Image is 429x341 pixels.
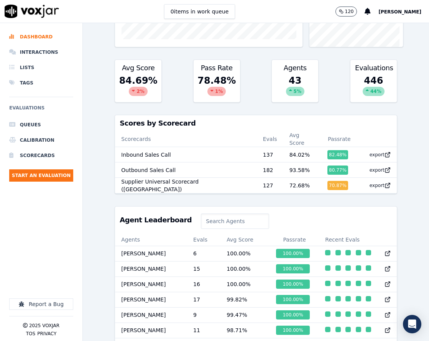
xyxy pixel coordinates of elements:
[327,181,348,190] div: 70.87 %
[276,326,310,335] div: 100.00 %
[9,298,73,310] button: Report a Bug
[198,65,235,71] h3: Pass Rate
[115,261,187,276] td: [PERSON_NAME]
[283,147,321,162] td: 84.02 %
[378,9,421,15] span: [PERSON_NAME]
[115,323,187,338] td: [PERSON_NAME]
[115,178,256,194] td: Supplier Universal Scorecard ([GEOGRAPHIC_DATA])
[9,103,73,117] h6: Evaluations
[276,264,310,273] div: 100.00 %
[220,307,270,323] td: 99.47 %
[220,292,270,307] td: 99.82 %
[115,162,256,178] td: Outbound Sales Call
[257,131,283,147] th: Evals
[363,164,391,176] button: export
[286,87,304,96] div: 5 %
[350,73,397,102] div: 446
[207,87,226,96] div: 1 %
[115,73,161,102] div: 84.69 %
[187,233,220,246] th: Evals
[164,4,235,19] button: 0items in work queue
[327,150,348,159] div: 82.48 %
[276,65,314,71] h3: Agents
[29,323,59,329] p: 2025 Voxjar
[335,7,357,17] button: 120
[120,217,192,223] h3: Agent Leaderboard
[335,7,365,17] button: 120
[363,87,385,96] div: 44 %
[9,148,73,163] a: Scorecards
[9,75,73,91] a: Tags
[276,249,310,258] div: 100.00 %
[403,315,421,333] div: Open Intercom Messenger
[120,65,157,71] h3: Avg Score
[115,276,187,292] td: [PERSON_NAME]
[187,276,220,292] td: 16
[257,162,283,178] td: 182
[345,8,354,15] p: 120
[120,120,392,127] h3: Scores by Scorecard
[327,166,348,175] div: 80.77 %
[220,233,270,246] th: Avg Score
[257,147,283,162] td: 137
[129,87,147,96] div: 2 %
[220,261,270,276] td: 100.00 %
[9,45,73,60] a: Interactions
[220,276,270,292] td: 100.00 %
[9,169,73,182] button: Start an Evaluation
[220,323,270,338] td: 98.71 %
[115,131,256,147] th: Scorecards
[276,280,310,289] div: 100.00 %
[115,307,187,323] td: [PERSON_NAME]
[363,179,391,192] button: export
[9,132,73,148] a: Calibration
[115,292,187,307] td: [PERSON_NAME]
[115,147,256,162] td: Inbound Sales Call
[283,131,321,147] th: Avg Score
[9,117,73,132] a: Queues
[201,214,269,229] input: Search Agents
[276,310,310,319] div: 100.00 %
[270,233,319,246] th: Passrate
[5,5,59,18] img: voxjar logo
[272,73,318,102] div: 43
[37,331,56,337] button: Privacy
[276,295,310,304] div: 100.00 %
[115,233,187,246] th: Agents
[257,178,283,194] td: 127
[319,233,396,246] th: Recent Evals
[194,73,240,102] div: 78.48 %
[9,60,73,75] a: Lists
[187,246,220,261] td: 6
[355,65,392,71] h3: Evaluations
[378,7,429,16] button: [PERSON_NAME]
[283,162,321,178] td: 93.58 %
[9,29,73,45] a: Dashboard
[187,261,220,276] td: 15
[363,149,391,161] button: export
[220,246,270,261] td: 100.00 %
[187,323,220,338] td: 11
[187,307,220,323] td: 9
[26,331,35,337] button: TOS
[283,178,321,194] td: 72.68 %
[187,292,220,307] td: 17
[321,131,357,147] th: Passrate
[115,246,187,261] td: [PERSON_NAME]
